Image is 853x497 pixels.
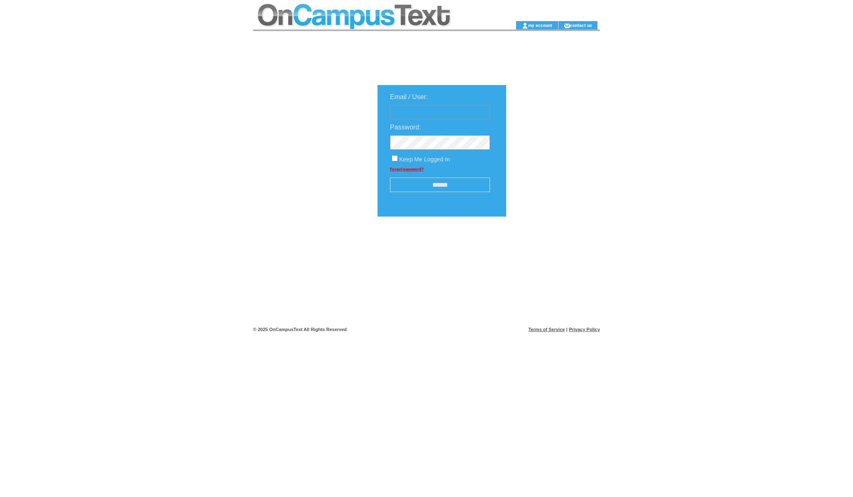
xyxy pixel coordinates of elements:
span: Email / User: [390,93,428,100]
span: Password: [390,124,421,131]
a: Privacy Policy [569,327,600,332]
img: account_icon.gif [522,22,528,29]
a: Terms of Service [529,327,565,332]
span: | [566,327,568,332]
span: Keep Me Logged In [399,156,450,163]
img: transparent.png [530,237,572,248]
a: contact us [570,22,592,28]
img: contact_us_icon.gif [564,22,570,29]
span: © 2025 OnCampusText All Rights Reserved [253,327,347,332]
a: my account [528,22,552,28]
a: Forgot password? [390,167,424,171]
